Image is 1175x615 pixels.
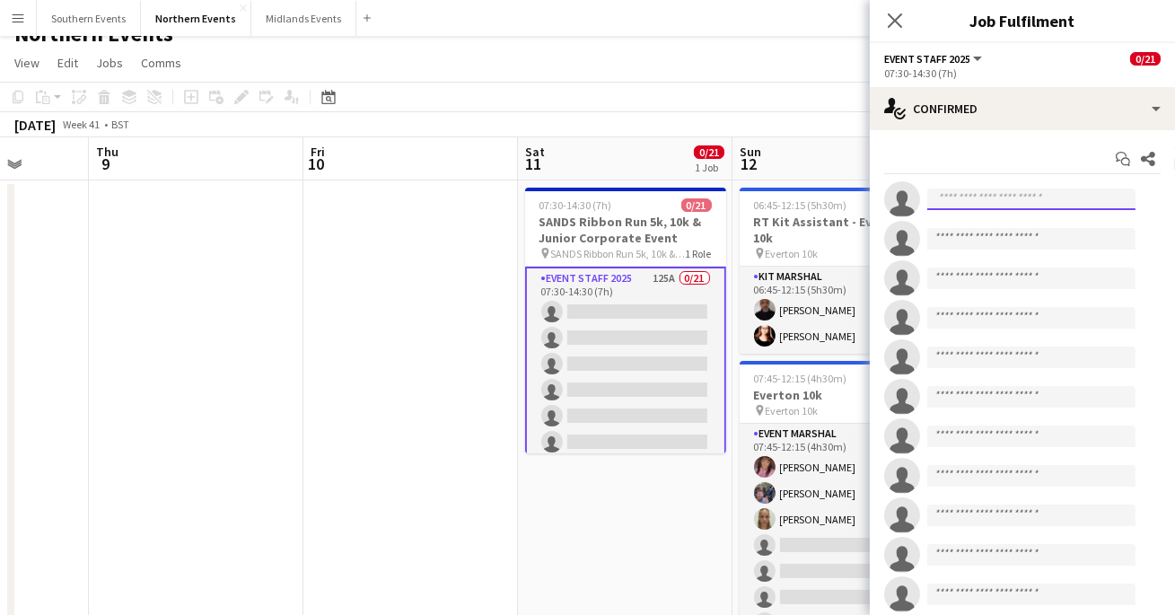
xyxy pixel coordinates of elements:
[539,198,612,212] span: 07:30-14:30 (7h)
[754,372,847,385] span: 07:45-12:15 (4h30m)
[884,52,985,66] button: Event Staff 2025
[740,188,941,354] app-job-card: 06:45-12:15 (5h30m)2/2RT Kit Assistant - Everton 10k Everton 10k1 RoleKit Marshal2/206:45-12:15 (...
[525,214,726,246] h3: SANDS Ribbon Run 5k, 10k & Junior Corporate Event
[740,144,761,160] span: Sun
[525,188,726,453] app-job-card: 07:30-14:30 (7h)0/21SANDS Ribbon Run 5k, 10k & Junior Corporate Event SANDS Ribbon Run 5k, 10k & ...
[134,51,189,75] a: Comms
[59,118,104,131] span: Week 41
[737,154,761,174] span: 12
[740,387,941,403] h3: Everton 10k
[37,1,141,36] button: Southern Events
[96,55,123,71] span: Jobs
[14,55,39,71] span: View
[57,55,78,71] span: Edit
[884,66,1161,80] div: 07:30-14:30 (7h)
[766,247,819,260] span: Everton 10k
[740,214,941,246] h3: RT Kit Assistant - Everton 10k
[111,118,129,131] div: BST
[695,161,723,174] div: 1 Job
[525,144,545,160] span: Sat
[686,247,712,260] span: 1 Role
[7,51,47,75] a: View
[754,198,847,212] span: 06:45-12:15 (5h30m)
[96,144,118,160] span: Thu
[50,51,85,75] a: Edit
[251,1,356,36] button: Midlands Events
[311,144,325,160] span: Fri
[740,267,941,354] app-card-role: Kit Marshal2/206:45-12:15 (5h30m)[PERSON_NAME][PERSON_NAME]
[141,55,181,71] span: Comms
[14,116,56,134] div: [DATE]
[870,87,1175,130] div: Confirmed
[694,145,724,159] span: 0/21
[308,154,325,174] span: 10
[884,52,970,66] span: Event Staff 2025
[93,154,118,174] span: 9
[1130,52,1161,66] span: 0/21
[551,247,686,260] span: SANDS Ribbon Run 5k, 10k & Junior Corporate Event
[681,198,712,212] span: 0/21
[766,404,819,417] span: Everton 10k
[522,154,545,174] span: 11
[141,1,251,36] button: Northern Events
[870,9,1175,32] h3: Job Fulfilment
[89,51,130,75] a: Jobs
